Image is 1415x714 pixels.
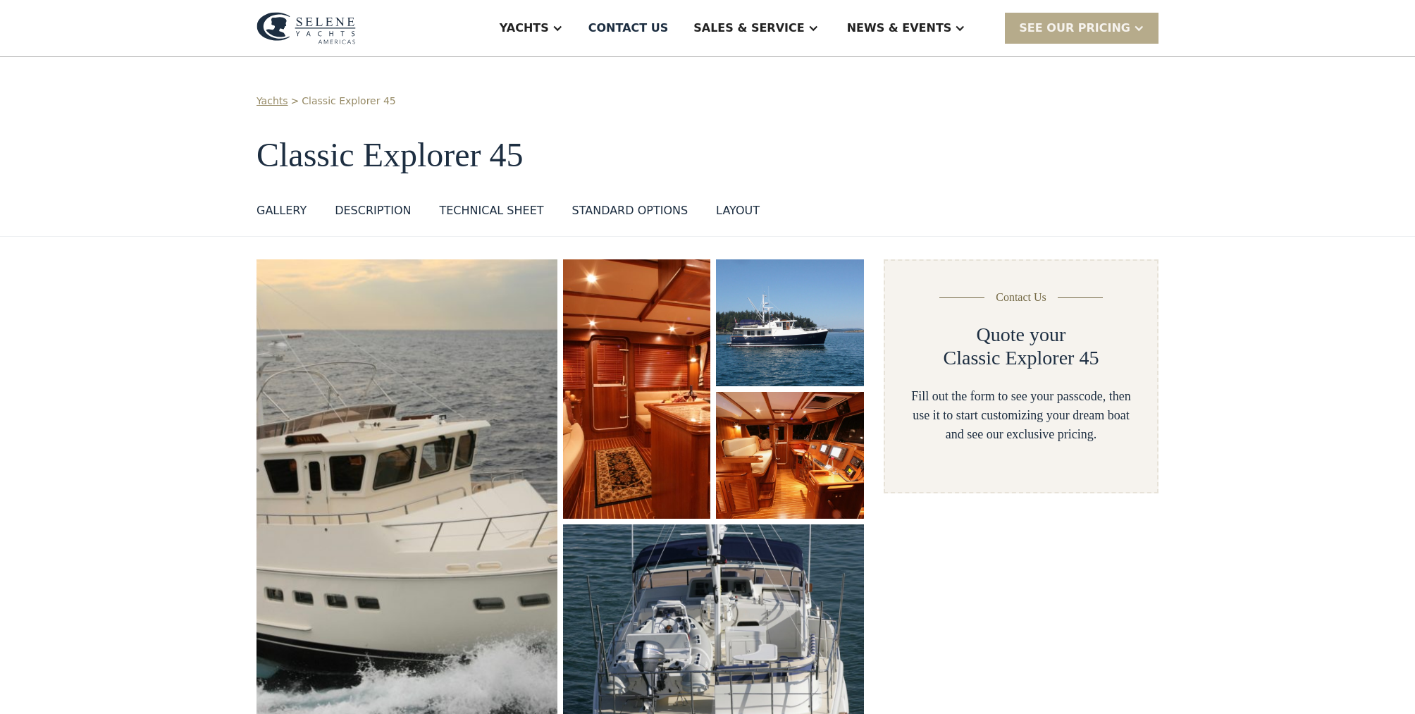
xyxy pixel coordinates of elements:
a: DESCRIPTION [335,202,411,225]
div: SEE Our Pricing [1019,20,1130,37]
div: Fill out the form to see your passcode, then use it to start customizing your dream boat and see ... [908,387,1135,444]
div: News & EVENTS [847,20,952,37]
a: standard options [572,202,688,225]
img: logo [257,12,356,44]
img: 45 foot motor yacht [716,259,864,386]
div: layout [716,202,760,219]
div: Contact US [588,20,669,37]
div: Contact Us [996,289,1046,306]
img: 45 foot motor yacht [563,259,710,519]
div: > [291,94,299,109]
div: Yachts [500,20,549,37]
a: GALLERY [257,202,307,225]
img: 45 foot motor yacht [716,392,864,519]
div: GALLERY [257,202,307,219]
h2: Classic Explorer 45 [944,346,1099,370]
div: standard options [572,202,688,219]
a: layout [716,202,760,225]
div: DESCRIPTION [335,202,411,219]
div: Technical sheet [439,202,543,219]
a: Classic Explorer 45 [302,94,395,109]
h1: Classic Explorer 45 [257,137,1158,174]
div: Sales & Service [693,20,804,37]
a: Yachts [257,94,288,109]
a: Technical sheet [439,202,543,225]
h2: Quote your [977,323,1066,347]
